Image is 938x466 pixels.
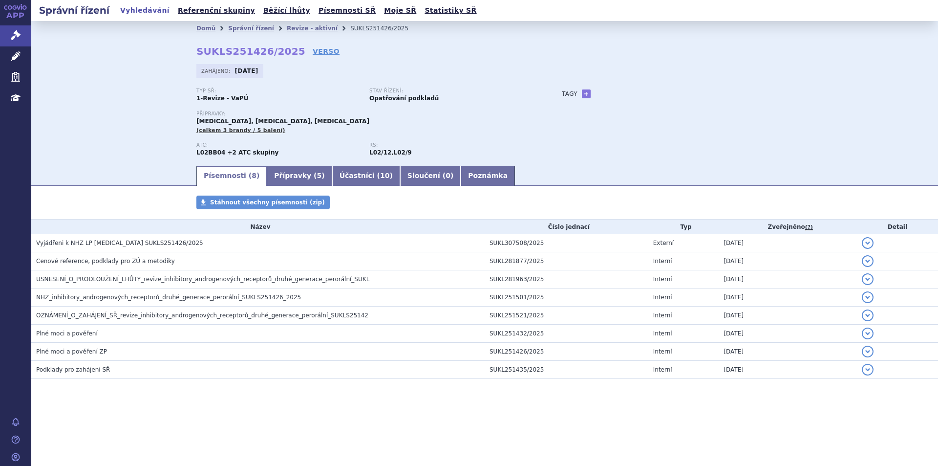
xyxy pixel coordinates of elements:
[862,310,874,321] button: detail
[461,166,515,186] a: Poznámka
[381,4,419,17] a: Moje SŘ
[485,343,648,361] td: SUKL251426/2025
[653,240,674,246] span: Externí
[862,237,874,249] button: detail
[719,220,857,234] th: Zveřejněno
[485,325,648,343] td: SUKL251432/2025
[210,199,325,206] span: Stáhnout všechny písemnosti (zip)
[36,294,301,301] span: NHZ_inhibitory_androgenových_receptorů_druhé_generace_perorální_SUKLS251426_2025
[485,252,648,270] td: SUKL281877/2025
[562,88,577,100] h3: Tagy
[719,307,857,325] td: [DATE]
[196,196,330,209] a: Stáhnout všechny písemnosti (zip)
[31,220,485,234] th: Název
[31,3,117,17] h2: Správní řízení
[235,67,258,74] strong: [DATE]
[648,220,719,234] th: Typ
[485,288,648,307] td: SUKL251501/2025
[196,149,225,156] strong: ENZALUTAMID
[369,142,533,148] p: RS:
[196,25,215,32] a: Domů
[196,166,267,186] a: Písemnosti (8)
[196,142,360,148] p: ATC:
[653,312,672,319] span: Interní
[485,270,648,288] td: SUKL281963/2025
[485,234,648,252] td: SUKL307508/2025
[862,364,874,376] button: detail
[400,166,461,186] a: Sloučení (0)
[719,270,857,288] td: [DATE]
[196,45,305,57] strong: SUKLS251426/2025
[36,330,98,337] span: Plné moci a pověření
[36,366,110,373] span: Podklady pro zahájení SŘ
[228,25,274,32] a: Správní řízení
[719,361,857,379] td: [DATE]
[862,255,874,267] button: detail
[332,166,400,186] a: Účastníci (10)
[582,89,591,98] a: +
[862,291,874,303] button: detail
[196,111,542,117] p: Přípravky:
[862,346,874,357] button: detail
[227,149,278,156] strong: +2 ATC skupiny
[36,312,368,319] span: OZNÁMENÍ_O_ZAHÁJENÍ_SŘ_revize_inhibitory_androgenových_receptorů_druhé_generace_perorální_SUKLS25142
[719,234,857,252] td: [DATE]
[175,4,258,17] a: Referenční skupiny
[317,172,322,179] span: 5
[369,95,439,102] strong: Opatřování podkladů
[287,25,338,32] a: Revize - aktivní
[252,172,256,179] span: 8
[36,276,369,283] span: USNESENÍ_O_PRODLOUŽENÍ_LHŮTY_revize_inhibitory_androgenových_receptorů_druhé_generace_perorální_SUKL
[36,348,107,355] span: Plné moci a pověření ZP
[36,240,203,246] span: Vyjádřeni k NHZ LP ERLEADA SUKLS251426/2025
[862,273,874,285] button: detail
[117,4,172,17] a: Vyhledávání
[316,4,379,17] a: Písemnosti SŘ
[719,325,857,343] td: [DATE]
[267,166,332,186] a: Přípravky (5)
[485,307,648,325] td: SUKL251521/2025
[369,149,391,156] strong: inhibitory androgenových receptorů druhé generace, perorální podání
[36,258,175,265] span: Cenové reference, podklady pro ZÚ a metodiky
[653,294,672,301] span: Interní
[313,46,340,56] a: VERSO
[196,95,248,102] strong: 1-Revize - VaPÚ
[719,343,857,361] td: [DATE]
[196,88,360,94] p: Typ SŘ:
[862,328,874,339] button: detail
[369,88,533,94] p: Stav řízení:
[653,366,672,373] span: Interní
[380,172,389,179] span: 10
[350,21,421,36] li: SUKLS251426/2025
[653,258,672,265] span: Interní
[805,224,813,231] abbr: (?)
[653,276,672,283] span: Interní
[485,361,648,379] td: SUKL251435/2025
[196,118,369,125] span: [MEDICAL_DATA], [MEDICAL_DATA], [MEDICAL_DATA]
[394,149,412,156] strong: enzalutamid
[422,4,479,17] a: Statistiky SŘ
[719,252,857,270] td: [DATE]
[719,288,857,307] td: [DATE]
[446,172,450,179] span: 0
[653,330,672,337] span: Interní
[485,220,648,234] th: Číslo jednací
[201,67,232,75] span: Zahájeno:
[260,4,313,17] a: Běžící lhůty
[196,127,285,133] span: (celkem 3 brandy / 5 balení)
[857,220,938,234] th: Detail
[653,348,672,355] span: Interní
[369,142,542,157] div: ,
